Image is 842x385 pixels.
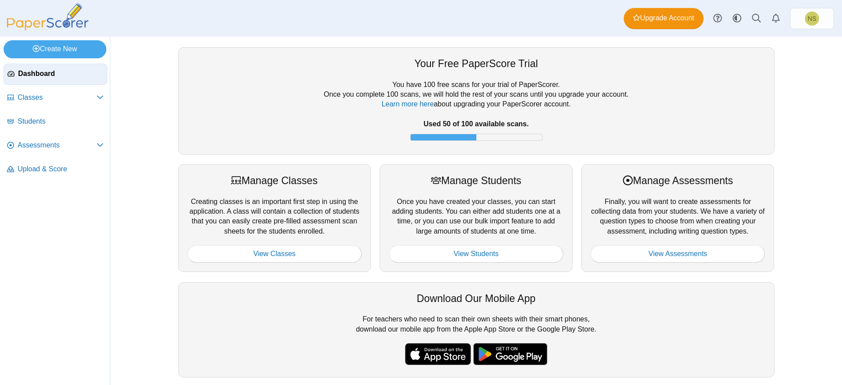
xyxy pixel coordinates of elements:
[187,174,362,188] div: Manage Classes
[18,93,97,102] span: Classes
[4,40,106,58] a: Create New
[178,282,775,377] div: For teachers who need to scan their own sheets with their smart phones, download our mobile app f...
[805,11,819,26] span: Nathan Smith
[18,140,97,150] span: Assessments
[4,64,107,85] a: Dashboard
[4,135,107,156] a: Assessments
[187,245,362,263] a: View Classes
[389,245,563,263] a: View Students
[423,120,528,128] b: Used 50 of 100 available scans.
[4,4,92,30] img: PaperScorer
[18,117,104,126] span: Students
[4,159,107,180] a: Upload & Score
[18,164,104,174] span: Upload & Score
[4,87,107,109] a: Classes
[808,15,816,22] span: Nathan Smith
[581,164,774,272] div: Finally, you will want to create assessments for collecting data from your students. We have a va...
[380,164,573,272] div: Once you have created your classes, you can start adding students. You can either add students on...
[473,343,547,365] img: google-play-badge.png
[187,291,765,306] div: Download Our Mobile App
[405,343,471,365] img: apple-store-badge.svg
[187,80,765,145] div: You have 100 free scans for your trial of PaperScorer. Once you complete 100 scans, we will hold ...
[178,164,371,272] div: Creating classes is an important first step in using the application. A class will contain a coll...
[4,111,107,132] a: Students
[633,13,694,23] span: Upgrade Account
[389,174,563,188] div: Manage Students
[766,9,786,28] a: Alerts
[591,245,765,263] a: View Assessments
[624,8,704,29] a: Upgrade Account
[382,100,434,108] a: Learn more here
[18,69,103,79] span: Dashboard
[4,24,92,32] a: PaperScorer
[187,57,765,71] div: Your Free PaperScore Trial
[790,8,834,29] a: Nathan Smith
[591,174,765,188] div: Manage Assessments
